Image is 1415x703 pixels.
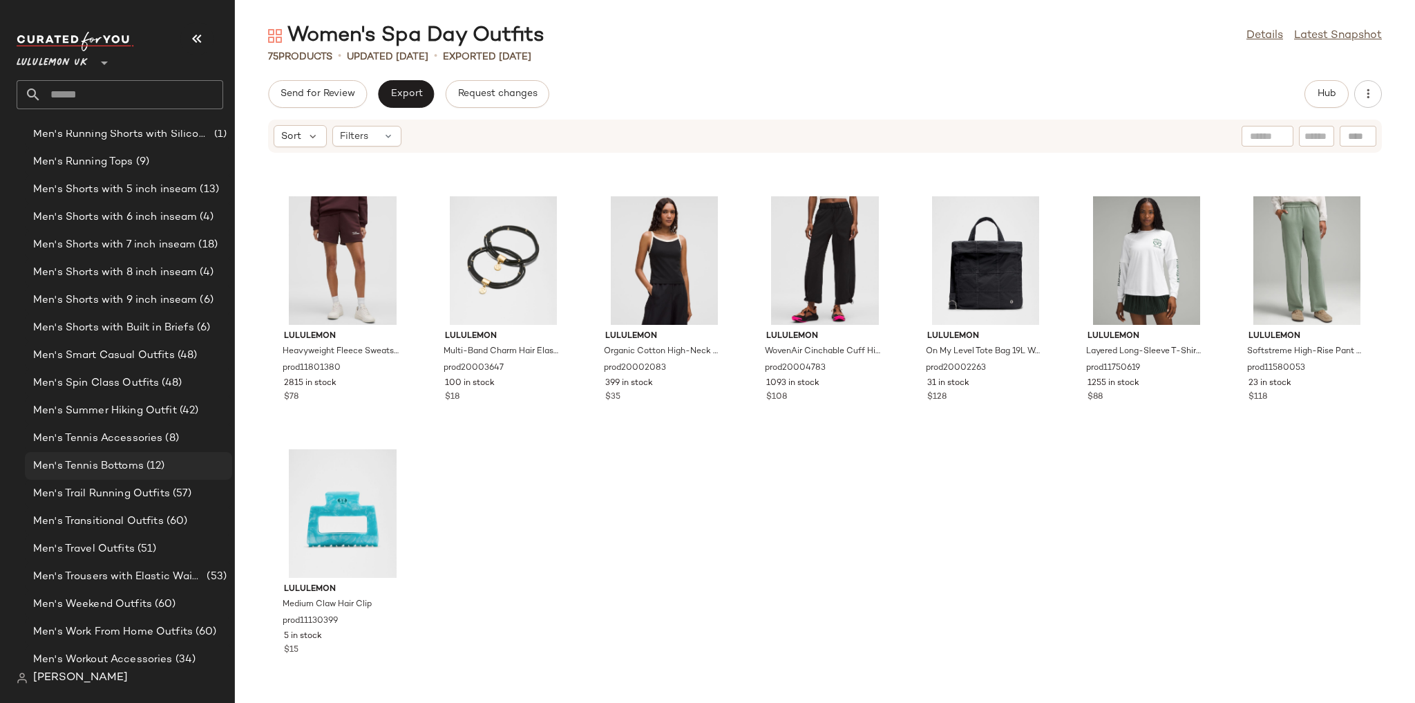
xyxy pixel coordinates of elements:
[340,129,368,144] span: Filters
[378,80,434,108] button: Export
[33,458,144,474] span: Men's Tennis Bottoms
[33,375,159,391] span: Men's Spin Class Outfits
[457,88,538,100] span: Request changes
[268,22,544,50] div: Women's Spa Day Outfits
[204,569,227,585] span: (53)
[927,330,1045,343] span: lululemon
[33,154,133,170] span: Men's Running Tops
[283,362,341,375] span: prod11801380
[1086,346,1204,358] span: Layered Long-Sleeve T-Shirt Tennis Club
[926,346,1043,358] span: On My Level Tote Bag 19L Wash
[284,644,298,657] span: $15
[445,377,495,390] span: 100 in stock
[605,391,620,404] span: $35
[268,80,367,108] button: Send for Review
[17,32,134,51] img: cfy_white_logo.C9jOOHJF.svg
[765,362,826,375] span: prod20004783
[926,362,986,375] span: prod20002263
[33,292,197,308] span: Men's Shorts with 9 inch inseam
[33,670,128,686] span: [PERSON_NAME]
[133,154,149,170] span: (9)
[446,80,549,108] button: Request changes
[33,320,194,336] span: Men's Shorts with Built in Briefs
[1088,330,1205,343] span: lululemon
[33,652,173,668] span: Men's Workout Accessories
[33,209,197,225] span: Men's Shorts with 6 inch inseam
[164,514,188,529] span: (60)
[197,209,213,225] span: (4)
[268,29,282,43] img: svg%3e
[211,126,227,142] span: (1)
[283,599,372,611] span: Medium Claw Hair Clip
[604,362,666,375] span: prod20002083
[33,486,170,502] span: Men's Trail Running Outfits
[1088,391,1103,404] span: $88
[390,88,422,100] span: Export
[152,597,176,612] span: (60)
[766,391,787,404] span: $108
[173,652,196,668] span: (34)
[33,514,164,529] span: Men's Transitional Outfits
[1248,330,1366,343] span: lululemon
[197,182,219,198] span: (13)
[927,391,947,404] span: $128
[284,630,322,643] span: 5 in stock
[33,597,152,612] span: Men's Weekend Outfits
[445,330,562,343] span: lululemon
[1248,391,1267,404] span: $118
[1304,80,1349,108] button: Hub
[197,292,213,308] span: (6)
[766,330,884,343] span: lululemon
[284,330,401,343] span: lululemon
[33,403,177,419] span: Men's Summer Hiking Outfit
[755,196,895,325] img: LW5HKOS_0001_1
[33,624,193,640] span: Men's Work From Home Outfits
[33,126,211,142] span: Men's Running Shorts with Silicone Grip
[33,348,175,364] span: Men's Smart Casual Outfits
[443,50,531,64] p: Exported [DATE]
[144,458,165,474] span: (12)
[17,673,28,684] img: svg%3e
[594,196,734,325] img: LW1FNPS_036522_1
[1088,377,1139,390] span: 1255 in stock
[284,391,298,404] span: $78
[347,50,428,64] p: updated [DATE]
[193,624,217,640] span: (60)
[175,348,198,364] span: (48)
[194,320,210,336] span: (6)
[604,346,721,358] span: Organic Cotton High-Neck Ringer Tank Top
[273,196,412,325] img: LW7DAHS_068585_1
[927,377,969,390] span: 31 in stock
[605,377,653,390] span: 399 in stock
[765,346,882,358] span: WovenAir Cinchable Cuff High-Rise Jogger
[766,377,819,390] span: 1093 in stock
[284,377,336,390] span: 2815 in stock
[268,50,332,64] div: Products
[1317,88,1336,100] span: Hub
[338,48,341,65] span: •
[283,346,400,358] span: Heavyweight Fleece Sweatshort 5"
[135,541,157,557] span: (51)
[1294,28,1382,44] a: Latest Snapshot
[916,196,1056,325] img: LW9FR9S_0001_1
[1248,377,1291,390] span: 23 in stock
[434,196,573,325] img: LW9FTCS_3385_1
[33,265,197,281] span: Men's Shorts with 8 inch inseam
[33,541,135,557] span: Men's Travel Outfits
[162,431,178,447] span: (8)
[273,449,412,578] img: LW9FHKS_065743_1
[1247,362,1305,375] span: prod11580053
[445,391,459,404] span: $18
[434,48,437,65] span: •
[444,346,561,358] span: Multi-Band Charm Hair Elastics 2 Pack
[284,583,401,596] span: lululemon
[1246,28,1283,44] a: Details
[196,237,218,253] span: (18)
[1086,362,1140,375] span: prod11750619
[159,375,182,391] span: (48)
[268,52,278,62] span: 75
[1237,196,1377,325] img: LW5GHZS_064762_1
[177,403,199,419] span: (42)
[17,47,88,72] span: Lululemon UK
[444,362,504,375] span: prod20003647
